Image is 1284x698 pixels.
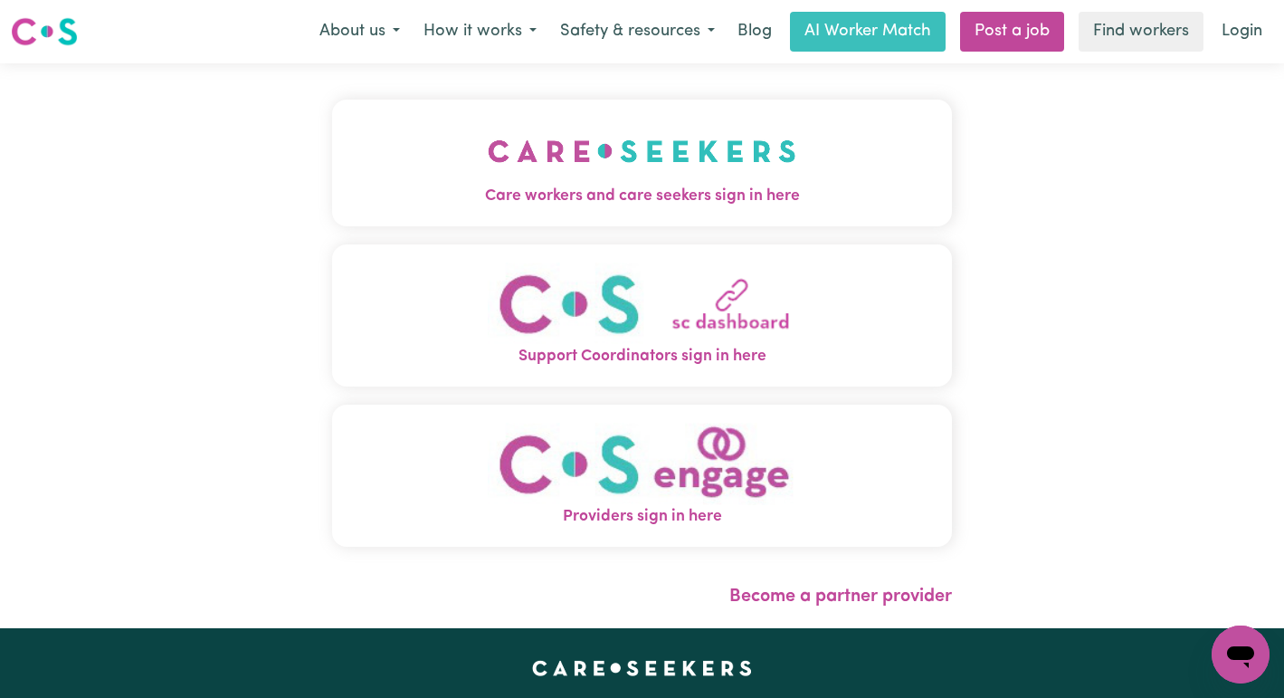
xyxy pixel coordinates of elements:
[729,588,952,606] a: Become a partner provider
[532,661,752,675] a: Careseekers home page
[332,244,953,387] button: Support Coordinators sign in here
[308,13,412,51] button: About us
[727,12,783,52] a: Blog
[1079,12,1203,52] a: Find workers
[11,11,78,53] a: Careseekers logo
[1212,626,1270,684] iframe: Button to launch messaging window
[332,405,953,547] button: Providers sign in here
[548,13,727,51] button: Safety & resources
[960,12,1064,52] a: Post a job
[332,345,953,368] span: Support Coordinators sign in here
[790,12,946,52] a: AI Worker Match
[11,15,78,48] img: Careseekers logo
[332,185,953,208] span: Care workers and care seekers sign in here
[332,100,953,226] button: Care workers and care seekers sign in here
[412,13,548,51] button: How it works
[1211,12,1273,52] a: Login
[332,505,953,529] span: Providers sign in here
